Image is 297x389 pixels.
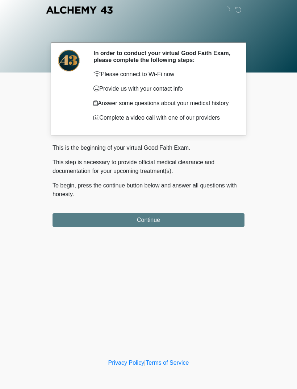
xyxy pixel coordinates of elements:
[53,144,244,152] p: This is the beginning of your virtual Good Faith Exam.
[45,5,113,15] img: Alchemy 43 Logo
[93,113,234,122] p: Complete a video call with one of our providers
[93,70,234,79] p: Please connect to Wi-Fi now
[93,99,234,108] p: Answer some questions about your medical history
[108,360,145,366] a: Privacy Policy
[146,360,189,366] a: Terms of Service
[53,213,244,227] button: Continue
[53,158,244,175] p: This step is necessary to provide official medical clearance and documentation for your upcoming ...
[144,360,146,366] a: |
[93,84,234,93] p: Provide us with your contact info
[93,50,234,63] h2: In order to conduct your virtual Good Faith Exam, please complete the following steps:
[47,26,250,40] h1: ‎ ‎ ‎ ‎
[53,181,244,199] p: To begin, press the continue button below and answer all questions with honesty.
[58,50,80,71] img: Agent Avatar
